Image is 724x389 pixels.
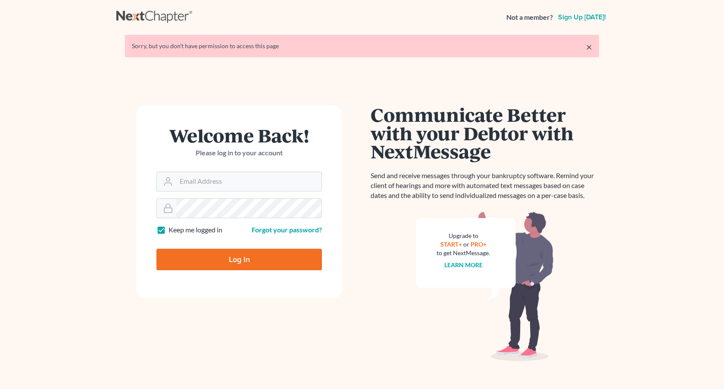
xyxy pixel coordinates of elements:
label: Keep me logged in [169,225,222,235]
p: Send and receive messages through your bankruptcy software. Remind your client of hearings and mo... [371,171,599,201]
strong: Not a member? [506,12,553,22]
p: Please log in to your account [156,148,322,158]
h1: Welcome Back! [156,126,322,145]
a: START+ [440,241,462,248]
span: or [463,241,469,248]
img: nextmessage_bg-59042aed3d76b12b5cd301f8e5b87938c9018125f34e5fa2b7a6b67550977c72.svg [416,211,554,361]
a: Learn more [444,261,483,269]
input: Log In [156,249,322,270]
a: Forgot your password? [252,225,322,234]
input: Email Address [176,172,321,191]
a: PRO+ [471,241,487,248]
a: Sign up [DATE]! [556,14,608,21]
h1: Communicate Better with your Debtor with NextMessage [371,105,599,161]
div: to get NextMessage. [437,249,490,257]
div: Upgrade to [437,232,490,240]
div: Sorry, but you don't have permission to access this page [132,42,592,50]
a: × [586,42,592,52]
